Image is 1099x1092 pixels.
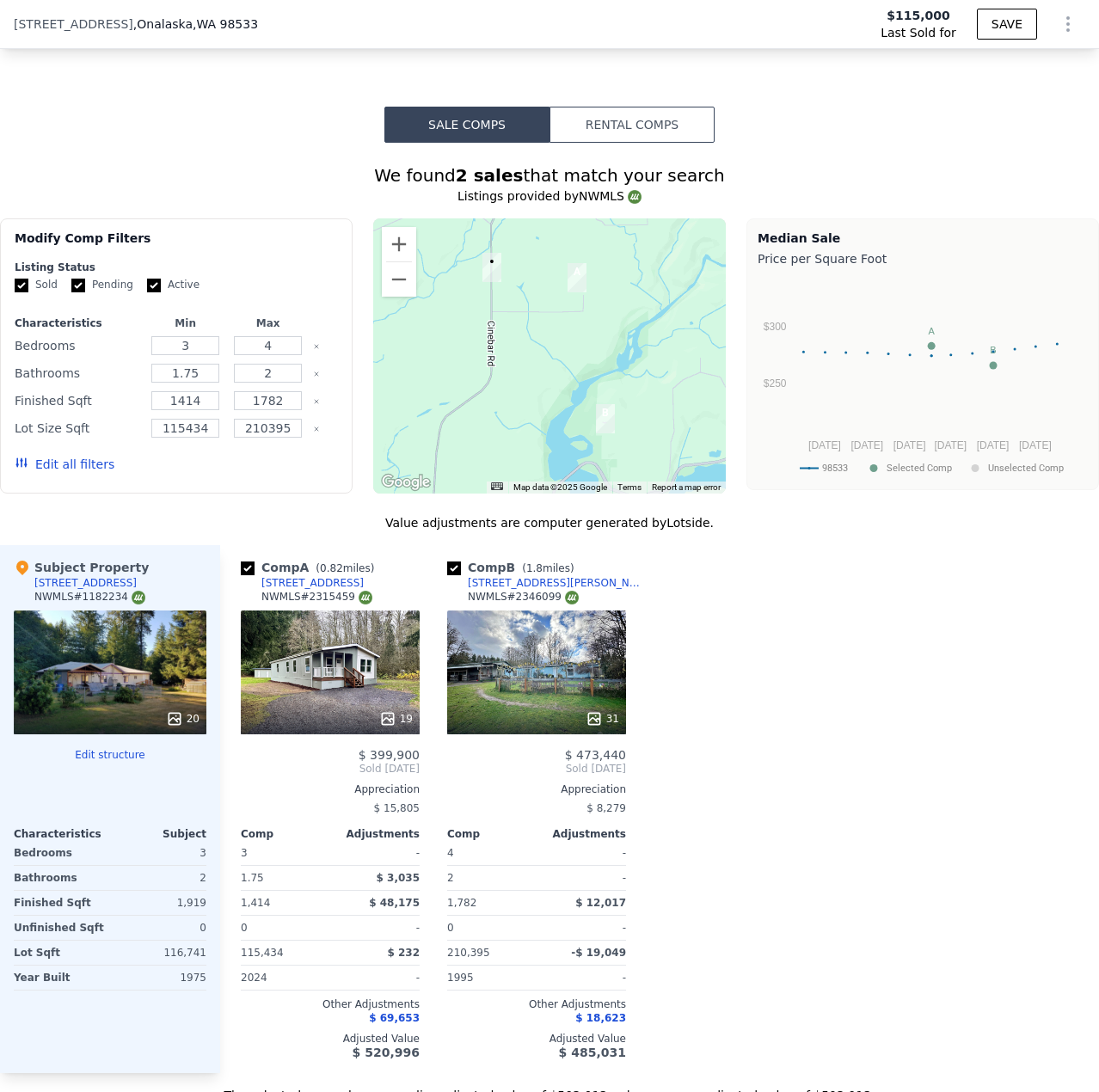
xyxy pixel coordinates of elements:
span: 1.8 [526,562,543,574]
div: Adjustments [330,827,420,841]
button: Zoom out [382,262,416,297]
div: NWMLS # 2315459 [261,590,372,604]
button: Keyboard shortcuts [491,482,503,490]
div: Bathrooms [14,866,107,890]
div: Bedrooms [14,841,107,865]
text: [DATE] [977,439,1010,451]
div: Unfinished Sqft [14,916,107,940]
button: Clear [313,398,320,405]
label: Active [147,278,200,292]
span: $ 18,623 [575,1012,626,1024]
text: B [990,345,996,355]
div: [STREET_ADDRESS] [261,576,364,590]
button: Show Options [1051,7,1085,41]
button: Sale Comps [384,107,549,143]
div: 2 [114,866,206,890]
div: - [334,916,420,940]
span: 0.82 [320,562,343,574]
div: [STREET_ADDRESS] [34,576,137,590]
div: Bedrooms [15,334,141,358]
div: 31 [586,710,619,727]
div: 209 Castle Ln [568,263,586,292]
div: - [334,966,420,990]
button: Edit all filters [15,456,114,473]
span: , Onalaska [133,15,258,33]
span: Map data ©2025 Google [513,482,607,492]
div: Other Adjustments [447,997,626,1011]
span: 3 [241,847,248,859]
div: Median Sale [758,230,1088,247]
div: - [334,841,420,865]
span: 4 [447,847,454,859]
span: Sold [DATE] [241,762,420,776]
div: Year Built [14,966,107,990]
span: 1,782 [447,897,476,909]
div: Listing Status [15,261,338,274]
input: Active [147,279,161,292]
div: - [540,916,626,940]
text: 98533 [822,463,848,474]
div: 1.75 [241,866,327,890]
div: Comp B [447,559,581,576]
div: 2024 [241,966,327,990]
div: 0 [114,916,206,940]
div: Adjustments [537,827,626,841]
div: - [540,866,626,890]
div: Lot Size Sqft [15,416,141,440]
div: Adjusted Value [447,1032,626,1046]
img: NWMLS Logo [359,591,372,604]
button: Clear [313,343,320,350]
span: 1,414 [241,897,270,909]
div: - [540,966,626,990]
img: NWMLS Logo [565,591,579,604]
div: Finished Sqft [15,389,141,413]
span: Last Sold for [881,24,956,41]
div: NWMLS # 2346099 [468,590,579,604]
div: Subject Property [14,559,149,576]
div: [STREET_ADDRESS][PERSON_NAME] [468,576,647,590]
span: $ 485,031 [559,1046,626,1059]
svg: A chart. [758,271,1084,486]
input: Pending [71,279,85,292]
span: ( miles) [515,562,580,574]
a: Report a map error [652,482,721,492]
div: 243 Ciannigan Hill Rd [596,404,615,433]
button: SAVE [977,9,1037,40]
label: Pending [71,278,133,292]
div: Adjusted Value [241,1032,420,1046]
div: Price per Square Foot [758,247,1088,271]
text: [DATE] [850,439,883,451]
div: 20 [166,710,200,727]
text: $250 [764,377,787,390]
span: $ 8,279 [586,802,626,814]
span: 0 [447,922,454,934]
img: NWMLS Logo [628,190,642,204]
button: Clear [313,371,320,377]
span: [STREET_ADDRESS] [14,15,133,33]
div: Lot Sqft [14,941,107,965]
text: $300 [764,321,787,333]
div: Subject [110,827,206,841]
div: 441 Cinebar Road [482,253,501,282]
div: Comp A [241,559,381,576]
a: Terms [617,482,642,492]
div: Characteristics [14,827,110,841]
a: Open this area in Google Maps (opens a new window) [378,471,434,494]
span: $ 3,035 [377,872,420,884]
div: 1995 [447,966,533,990]
div: Comp [447,827,537,841]
span: ( miles) [309,562,381,574]
div: 1,919 [114,891,206,915]
span: $ 473,440 [565,748,626,762]
button: Edit structure [14,748,206,762]
span: $ 232 [387,947,420,959]
div: Other Adjustments [241,997,420,1011]
div: Modify Comp Filters [15,230,338,261]
div: Appreciation [241,782,420,796]
span: 210,395 [447,947,490,959]
span: 115,434 [241,947,284,959]
div: Min [148,316,224,330]
div: Max [230,316,306,330]
span: -$ 19,049 [571,947,626,959]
